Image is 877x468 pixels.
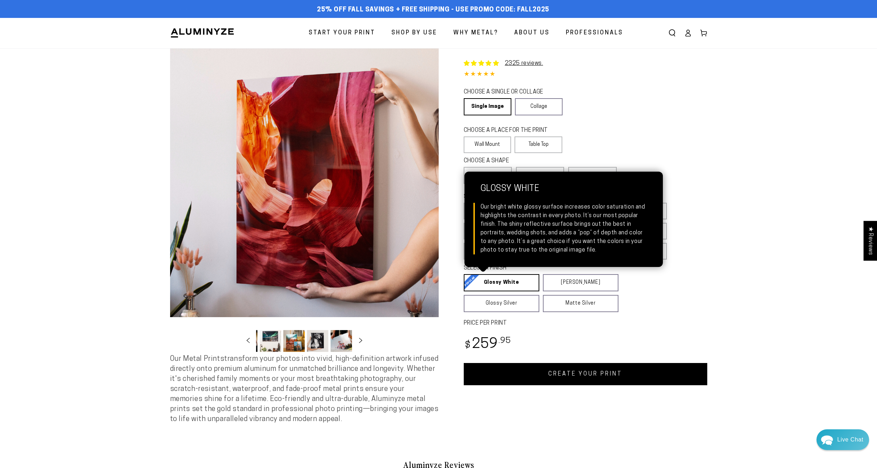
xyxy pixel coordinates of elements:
a: CREATE YOUR PRINT [464,363,707,385]
bdi: 259 [464,338,511,352]
span: Professionals [566,28,623,38]
a: Single Image [464,98,511,115]
button: Slide right [353,333,368,349]
a: About Us [509,24,555,43]
div: Click to open Judge.me floating reviews tab [863,221,877,261]
button: Load image 6 in gallery view [307,330,328,352]
label: 10x20 [464,223,502,239]
a: Collage [515,98,563,115]
button: Load image 5 in gallery view [283,330,305,352]
label: Wall Mount [464,137,511,153]
span: Rectangle [473,171,502,180]
a: Start Your Print [303,24,381,43]
span: Square [530,171,550,180]
legend: CHOOSE A PLACE FOR THE PRINT [464,126,556,135]
span: Our Metal Prints transform your photos into vivid, high-definition artwork infused directly onto ... [170,355,439,423]
span: About Us [514,28,550,38]
a: Matte Silver [543,295,618,312]
a: Why Metal? [448,24,503,43]
label: Table Top [515,137,562,153]
a: Glossy White [464,274,539,291]
legend: SELECT A FINISH [464,264,601,272]
legend: CHOOSE A SHAPE [464,157,557,165]
div: Our bright white glossy surface increases color saturation and highlights the contrast in every p... [481,203,647,254]
span: Start Your Print [309,28,375,38]
label: 5x7 [464,203,502,219]
div: Chat widget toggle [816,429,869,450]
div: Contact Us Directly [837,429,863,450]
span: Shop By Use [391,28,437,38]
div: 4.85 out of 5.0 stars [464,70,707,80]
media-gallery: Gallery Viewer [170,48,439,354]
a: Professionals [560,24,628,43]
span: 25% off FALL Savings + Free Shipping - Use Promo Code: FALL2025 [317,6,549,14]
button: Slide left [240,333,256,349]
span: Why Metal? [453,28,498,38]
a: [PERSON_NAME] [543,274,618,291]
span: $ [465,341,471,350]
legend: SELECT A SIZE [464,193,607,201]
sup: .95 [498,337,511,345]
label: 20x40 [464,243,502,259]
a: Glossy Silver [464,295,539,312]
strong: Glossy White [481,184,647,203]
button: Load image 4 in gallery view [260,330,281,352]
img: Aluminyze [170,28,235,38]
a: Shop By Use [386,24,443,43]
label: PRICE PER PRINT [464,319,707,328]
legend: CHOOSE A SINGLE OR COLLAGE [464,88,556,96]
summary: Search our site [664,25,680,41]
a: 2325 reviews. [505,61,543,66]
button: Load image 7 in gallery view [331,330,352,352]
